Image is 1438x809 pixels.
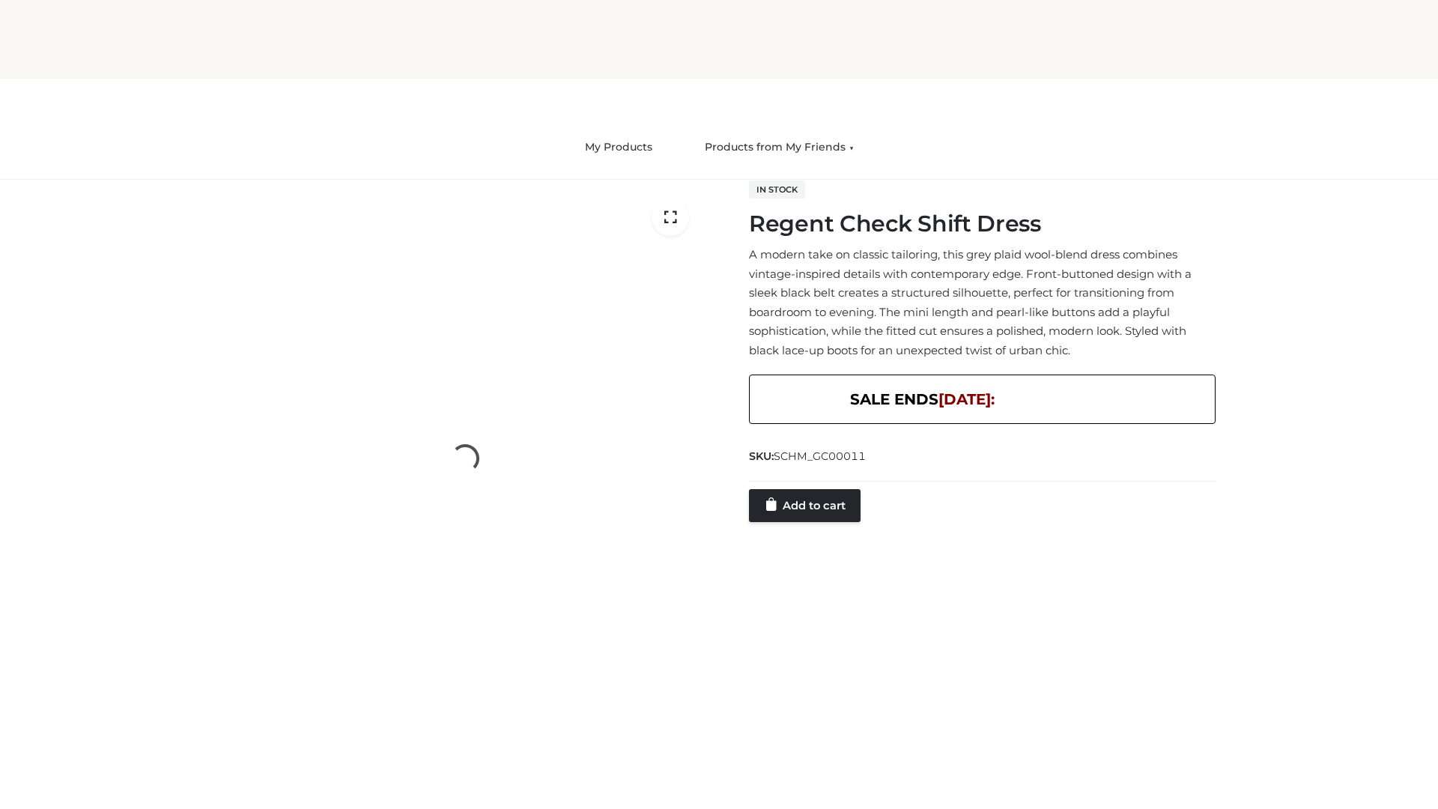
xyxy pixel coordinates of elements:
span: SKU: [749,447,867,465]
a: Products from My Friends [694,131,865,164]
span: SCHM_GC00011 [774,449,866,463]
p: A modern take on classic tailoring, this grey plaid wool-blend dress combines vintage-inspired de... [749,245,1216,360]
a: My Products [574,131,664,164]
a: Add to cart [749,489,861,522]
div: SALE ENDS [749,375,1216,424]
span: [DATE]: [938,390,995,408]
span: In stock [749,181,805,199]
h1: Regent Check Shift Dress [749,210,1216,237]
